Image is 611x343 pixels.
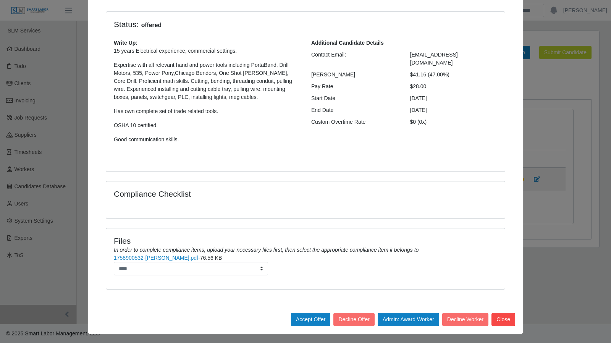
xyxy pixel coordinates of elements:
[114,40,137,46] b: Write Up:
[404,71,503,79] div: $41.16 (47.00%)
[404,94,503,102] div: [DATE]
[305,94,404,102] div: Start Date
[442,313,488,326] button: Decline Worker
[305,71,404,79] div: [PERSON_NAME]
[114,254,497,275] li: -
[410,107,427,113] span: [DATE]
[305,118,404,126] div: Custom Overtime Rate
[114,107,300,115] p: Has own complete set of trade related tools.
[404,83,503,91] div: $28.00
[114,121,300,129] p: OSHA 10 certified.
[114,189,365,199] h4: Compliance Checklist
[378,313,439,326] button: Admin: Award Worker
[114,255,198,261] a: 1758900532-[PERSON_NAME].pdf
[139,21,164,30] span: offered
[311,40,384,46] b: Additional Candidate Details
[114,61,300,101] p: Expertise with all relevant hand and power tools including PortaBand, Drill Motors, 535, Power Po...
[305,106,404,114] div: End Date
[114,19,399,30] h4: Status:
[114,247,419,253] i: In order to complete compliance items, upload your necessary files first, then select the appropr...
[114,236,497,246] h4: Files
[305,83,404,91] div: Pay Rate
[291,313,331,326] button: Accept Offer
[200,255,222,261] span: 76.56 KB
[410,119,427,125] span: $0 (0x)
[333,313,374,326] button: Decline Offer
[410,52,458,66] span: [EMAIL_ADDRESS][DOMAIN_NAME]
[114,136,300,144] p: Good communication skills.
[114,47,300,55] p: 15 years Electrical experience, commercial settings.
[491,313,515,326] button: Close
[305,51,404,67] div: Contact Email:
